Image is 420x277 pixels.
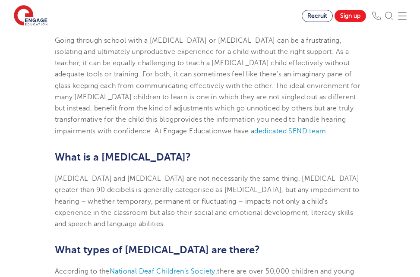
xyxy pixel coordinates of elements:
a: National Deaf Children’s Society [110,268,215,275]
a: dedicated SEND team [254,127,326,135]
span: Recruit [307,13,327,19]
img: Phone [372,12,381,20]
img: Mobile Menu [398,12,407,20]
img: Engage Education [14,5,47,27]
img: Search [385,12,394,20]
span: . At Engage Education [151,127,221,135]
a: Sign up [335,10,366,22]
p: provides the information you need to handle hearing impairments with confidence we have a . [55,35,366,137]
span: [MEDICAL_DATA] and [MEDICAL_DATA] are not necessarily the same thing. [MEDICAL_DATA] greater than... [55,175,360,228]
span: What is a [MEDICAL_DATA]? [55,151,191,163]
span: Going through school with a [MEDICAL_DATA] or [MEDICAL_DATA] can be a frustrating, isolating and ... [55,37,352,90]
span: What types of [MEDICAL_DATA] are there? [55,244,260,256]
a: Recruit [302,10,333,22]
span: According to the [55,268,110,275]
